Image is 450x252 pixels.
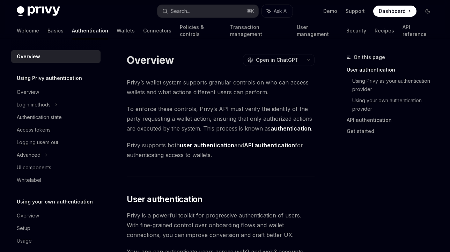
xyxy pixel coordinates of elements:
div: Setup [17,224,30,232]
a: API authentication [347,114,439,126]
span: User authentication [127,194,202,205]
a: UI components [11,161,101,174]
a: Dashboard [373,6,416,17]
span: Ask AI [274,8,288,15]
div: UI components [17,163,51,172]
a: Setup [11,222,101,235]
strong: user authentication [180,142,234,149]
div: Access tokens [17,126,51,134]
h5: Using your own authentication [17,198,93,206]
div: Login methods [17,101,51,109]
span: Dashboard [379,8,406,15]
a: Recipes [375,22,394,39]
a: Access tokens [11,124,101,136]
a: Overview [11,209,101,222]
span: Privy is a powerful toolkit for progressive authentication of users. With fine-grained control ov... [127,210,315,240]
span: On this page [354,53,385,61]
a: Whitelabel [11,174,101,186]
a: Using your own authentication provider [352,95,439,114]
a: Connectors [143,22,171,39]
button: Ask AI [262,5,293,17]
a: Authentication [72,22,108,39]
a: User management [297,22,338,39]
a: Welcome [17,22,39,39]
div: Logging users out [17,138,58,147]
a: Logging users out [11,136,101,149]
div: Overview [17,212,39,220]
span: Privy’s wallet system supports granular controls on who can access wallets and what actions diffe... [127,77,315,97]
a: Using Privy as your authentication provider [352,75,439,95]
span: ⌘ K [247,8,254,14]
div: Advanced [17,151,40,159]
strong: API authentication [244,142,295,149]
h5: Using Privy authentication [17,74,82,82]
strong: authentication [271,125,311,132]
div: Authentication state [17,113,62,121]
a: Support [346,8,365,15]
a: Policies & controls [180,22,222,39]
a: User authentication [347,64,439,75]
div: Whitelabel [17,176,41,184]
div: Search... [171,7,190,15]
button: Toggle dark mode [422,6,433,17]
a: Transaction management [230,22,288,39]
h1: Overview [127,54,174,66]
a: Wallets [117,22,135,39]
a: Basics [47,22,64,39]
span: To enforce these controls, Privy’s API must verify the identity of the party requesting a wallet ... [127,104,315,133]
a: Overview [11,86,101,98]
button: Open in ChatGPT [243,54,303,66]
div: Overview [17,52,40,61]
a: API reference [403,22,433,39]
img: dark logo [17,6,60,16]
a: Usage [11,235,101,247]
a: Get started [347,126,439,137]
a: Security [346,22,366,39]
span: Open in ChatGPT [256,57,298,64]
div: Usage [17,237,32,245]
a: Authentication state [11,111,101,124]
a: Overview [11,50,101,63]
button: Search...⌘K [157,5,258,17]
div: Overview [17,88,39,96]
span: Privy supports both and for authenticating access to wallets. [127,140,315,160]
a: Demo [323,8,337,15]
